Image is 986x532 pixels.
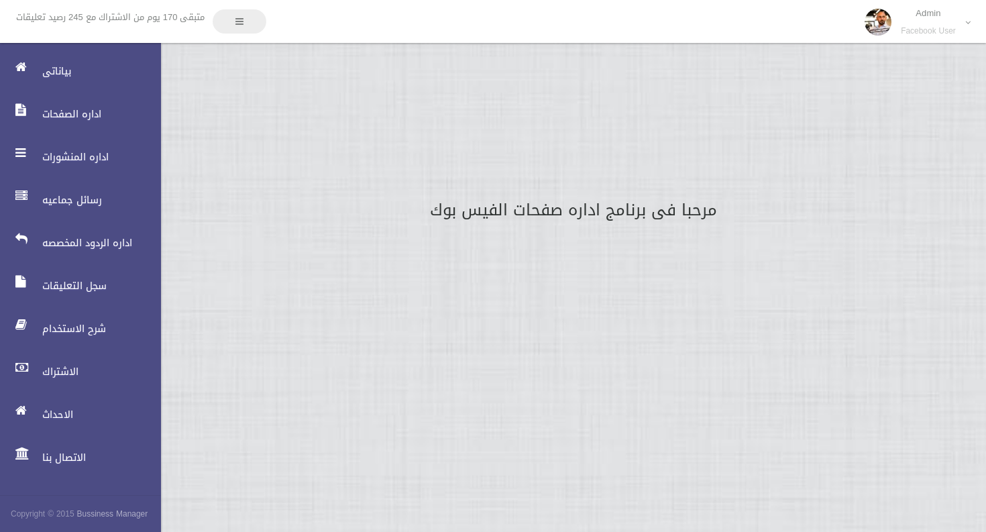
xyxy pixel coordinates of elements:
[38,448,171,467] span: الاتصال بنا
[11,507,74,521] span: Copyright © 2015
[38,105,171,123] span: اداره الصفحات
[901,8,956,18] p: admin
[38,362,171,381] span: الاشتراك
[38,191,171,209] span: رسائل جماعيه
[38,405,171,424] span: الاحداث
[901,26,956,36] small: Facebook User
[38,148,171,166] span: اداره المنشورات
[177,201,970,219] h2: مرحبا فى برنامج اداره صفحات الفيس بوك
[38,276,171,295] span: سجل التعليقات
[38,233,171,252] span: اداره الردود المخصصه
[38,319,171,338] span: شرح الاستخدام
[38,62,171,81] span: بياناتى
[77,507,148,521] strong: Bussiness Manager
